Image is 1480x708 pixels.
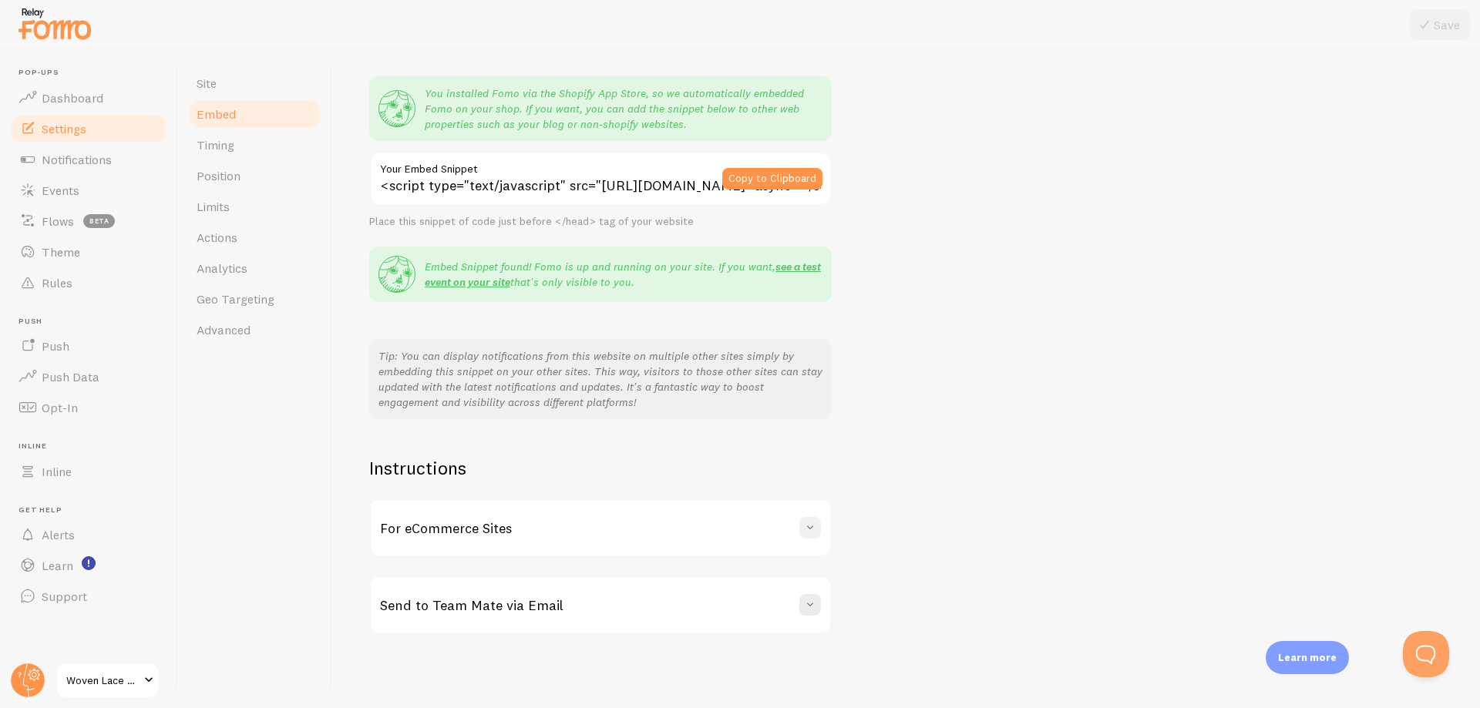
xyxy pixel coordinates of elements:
[42,89,54,102] img: tab_domain_overview_orange.svg
[42,121,86,136] span: Settings
[9,144,168,175] a: Notifications
[9,82,168,113] a: Dashboard
[9,267,168,298] a: Rules
[197,291,274,307] span: Geo Targeting
[42,400,78,415] span: Opt-In
[197,230,237,245] span: Actions
[9,456,168,487] a: Inline
[42,589,87,604] span: Support
[187,129,322,160] a: Timing
[83,214,115,228] span: beta
[369,152,832,178] label: Your Embed Snippet
[722,168,822,190] button: Copy to Clipboard
[9,581,168,612] a: Support
[9,392,168,423] a: Opt-In
[197,75,217,91] span: Site
[18,441,168,451] span: Inline
[25,25,37,37] img: logo_orange.svg
[42,558,73,573] span: Learn
[425,260,821,289] a: see a test event on your site
[18,68,168,78] span: Pop-ups
[1278,650,1337,665] p: Learn more
[170,91,260,101] div: Keywords by Traffic
[9,237,168,267] a: Theme
[9,175,168,206] a: Events
[187,284,322,314] a: Geo Targeting
[25,40,37,52] img: website_grey.svg
[42,183,79,198] span: Events
[18,317,168,327] span: Push
[9,206,168,237] a: Flows beta
[42,464,72,479] span: Inline
[197,199,230,214] span: Limits
[42,527,75,542] span: Alerts
[40,40,170,52] div: Domain: [DOMAIN_NAME]
[369,215,832,229] div: Place this snippet of code just before </head> tag of your website
[9,113,168,144] a: Settings
[42,90,103,106] span: Dashboard
[55,662,160,699] a: Woven Lace & Border
[187,191,322,222] a: Limits
[369,456,832,480] h2: Instructions
[9,361,168,392] a: Push Data
[42,338,69,354] span: Push
[42,369,99,384] span: Push Data
[59,91,138,101] div: Domain Overview
[187,222,322,253] a: Actions
[9,550,168,581] a: Learn
[9,519,168,550] a: Alerts
[197,106,236,122] span: Embed
[197,137,234,153] span: Timing
[42,213,74,229] span: Flows
[197,168,240,183] span: Position
[197,260,247,276] span: Analytics
[425,259,822,290] p: Embed Snippet found! Fomo is up and running on your site. If you want, that's only visible to you.
[187,99,322,129] a: Embed
[66,671,140,690] span: Woven Lace & Border
[16,4,93,43] img: fomo-relay-logo-orange.svg
[42,275,72,290] span: Rules
[42,152,112,167] span: Notifications
[187,160,322,191] a: Position
[1266,641,1349,674] div: Learn more
[9,331,168,361] a: Push
[187,253,322,284] a: Analytics
[187,68,322,99] a: Site
[42,244,80,260] span: Theme
[197,322,251,337] span: Advanced
[18,505,168,515] span: Get Help
[425,86,822,132] p: You installed Fomo via the Shopify App Store, so we automatically embedded Fomo on your shop. If ...
[380,519,512,537] h3: For eCommerce Sites
[378,348,822,410] p: Tip: You can display notifications from this website on multiple other sites simply by embedding ...
[187,314,322,345] a: Advanced
[153,89,166,102] img: tab_keywords_by_traffic_grey.svg
[43,25,76,37] div: v 4.0.25
[380,596,563,614] h3: Send to Team Mate via Email
[82,556,96,570] svg: <p>Watch New Feature Tutorials!</p>
[1403,631,1449,677] iframe: Help Scout Beacon - Open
